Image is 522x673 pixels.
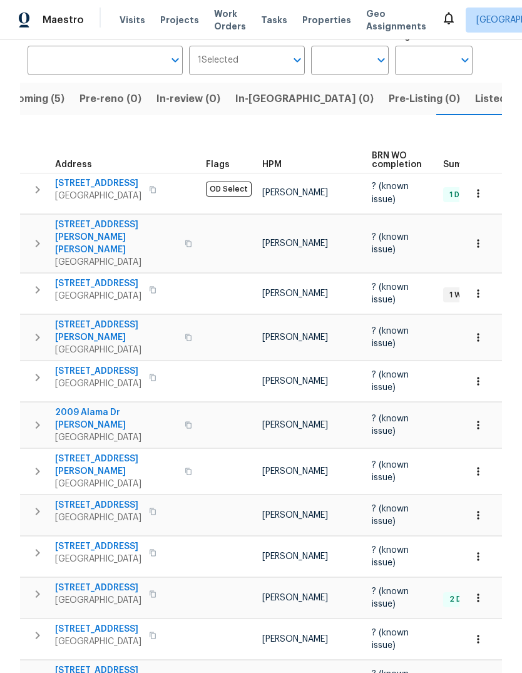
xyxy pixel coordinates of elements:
span: [GEOGRAPHIC_DATA] [55,190,141,202]
span: Projects [160,14,199,26]
span: ? (known issue) [372,182,409,203]
span: [STREET_ADDRESS] [55,499,141,511]
span: ? (known issue) [372,414,409,436]
span: [GEOGRAPHIC_DATA] [55,553,141,565]
span: [STREET_ADDRESS][PERSON_NAME][PERSON_NAME] [55,218,177,256]
span: [STREET_ADDRESS] [55,582,141,594]
span: ? (known issue) [372,283,409,304]
span: [PERSON_NAME] [262,239,328,248]
span: 1 Selected [198,55,238,66]
span: [GEOGRAPHIC_DATA] [55,431,177,444]
span: OD Select [206,182,252,197]
span: [PERSON_NAME] [262,467,328,476]
button: Open [289,51,306,69]
span: 1 WIP [444,290,473,301]
span: [PERSON_NAME] [262,188,328,197]
span: [PERSON_NAME] [262,552,328,561]
span: [STREET_ADDRESS] [55,540,141,553]
span: [GEOGRAPHIC_DATA] [55,511,141,524]
span: [PERSON_NAME] [262,289,328,298]
span: Summary [443,160,484,169]
span: Address [55,160,92,169]
span: ? (known issue) [372,371,409,392]
span: Maestro [43,14,84,26]
span: [STREET_ADDRESS][PERSON_NAME] [55,453,177,478]
span: ? (known issue) [372,327,409,348]
button: Open [372,51,390,69]
span: [PERSON_NAME] [262,333,328,342]
span: [PERSON_NAME] [262,593,328,602]
span: [STREET_ADDRESS][PERSON_NAME] [55,319,177,344]
span: [GEOGRAPHIC_DATA] [55,344,177,356]
span: HPM [262,160,282,169]
button: Open [456,51,474,69]
span: [GEOGRAPHIC_DATA] [55,290,141,302]
span: [PERSON_NAME] [262,377,328,386]
span: [STREET_ADDRESS] [55,177,141,190]
span: [STREET_ADDRESS] [55,365,141,378]
span: [GEOGRAPHIC_DATA] [55,256,177,269]
span: [PERSON_NAME] [262,511,328,520]
span: 1 Done [444,190,479,200]
span: [GEOGRAPHIC_DATA] [55,478,177,490]
span: [PERSON_NAME] [262,421,328,429]
span: Geo Assignments [366,8,426,33]
span: Work Orders [214,8,246,33]
span: ? (known issue) [372,233,409,254]
span: ? (known issue) [372,505,409,526]
button: Open [166,51,184,69]
span: [STREET_ADDRESS] [55,277,141,290]
span: Properties [302,14,351,26]
span: ? (known issue) [372,546,409,567]
span: BRN WO completion [372,152,422,169]
span: Pre-Listing (0) [389,90,460,108]
span: [GEOGRAPHIC_DATA] [55,378,141,390]
span: ? (known issue) [372,587,409,609]
span: ? (known issue) [372,461,409,482]
span: Visits [120,14,145,26]
span: [STREET_ADDRESS] [55,623,141,635]
span: 2 Done [444,594,481,605]
span: [PERSON_NAME] [262,635,328,644]
span: 2009 Alama Dr [PERSON_NAME] [55,406,177,431]
span: ? (known issue) [372,629,409,650]
span: In-review (0) [156,90,220,108]
span: Flags [206,160,230,169]
span: In-[GEOGRAPHIC_DATA] (0) [235,90,374,108]
span: Tasks [261,16,287,24]
span: Pre-reno (0) [79,90,141,108]
span: [GEOGRAPHIC_DATA] [55,594,141,607]
span: [GEOGRAPHIC_DATA] [55,635,141,648]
